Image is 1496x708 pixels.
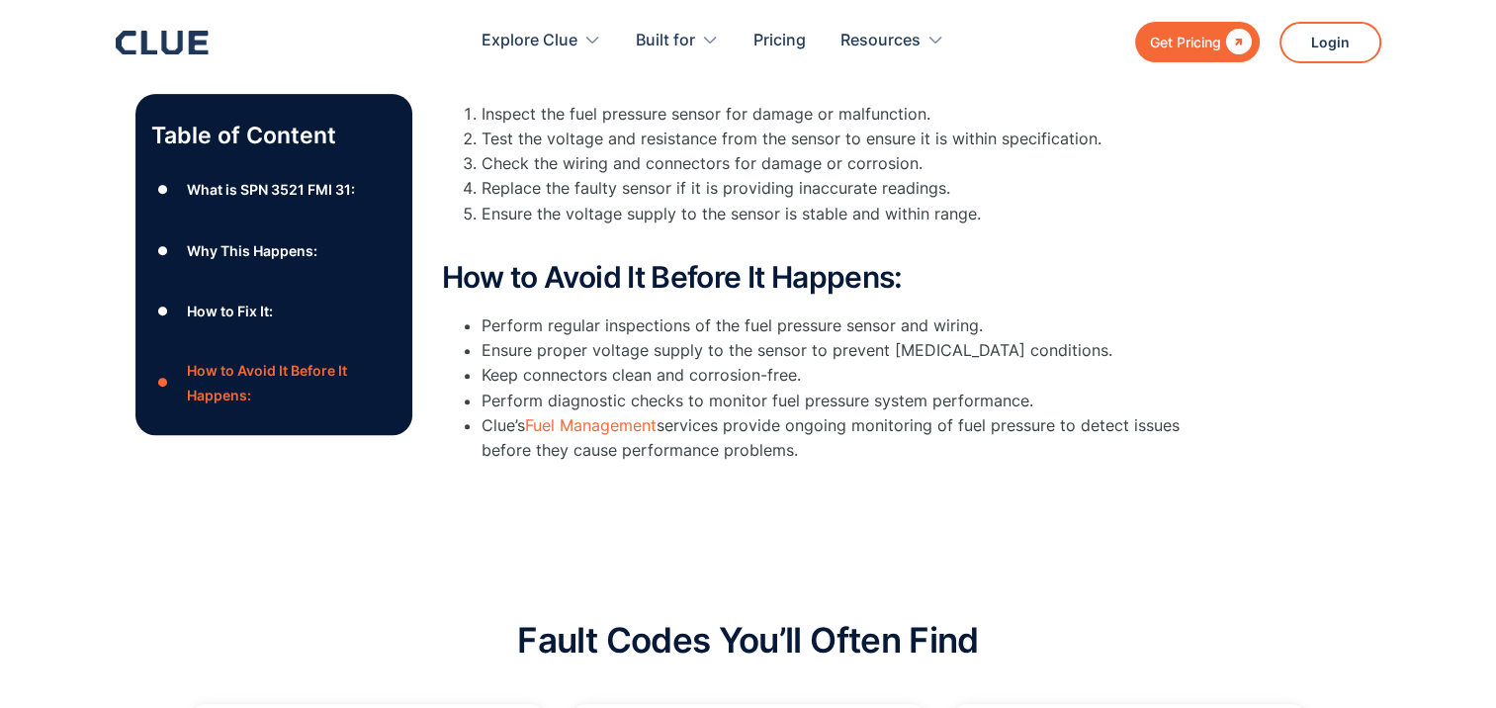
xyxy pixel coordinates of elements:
li: Ensure the voltage supply to the sensor is stable and within range. [482,202,1233,251]
a: Fuel Management [525,415,657,435]
div: Built for [636,10,695,72]
a: Login [1279,22,1381,63]
h2: Fault Codes You’ll Often Find [517,621,978,660]
li: Test the voltage and resistance from the sensor to ensure it is within specification. [482,127,1233,151]
a: ●Why This Happens: [151,236,396,266]
li: Perform regular inspections of the fuel pressure sensor and wiring. [482,313,1233,338]
div:  [1221,30,1252,54]
a: Get Pricing [1135,22,1260,62]
li: Perform diagnostic checks to monitor fuel pressure system performance. [482,389,1233,413]
li: Check the wiring and connectors for damage or corrosion. [482,151,1233,176]
li: Keep connectors clean and corrosion-free. [482,363,1233,388]
div: Resources [840,10,944,72]
li: Clue’s services provide ongoing monitoring of fuel pressure to detect issues before they cause pe... [482,413,1233,463]
a: ●What is SPN 3521 FMI 31: [151,175,396,205]
a: ●How to Avoid It Before It Happens: [151,358,396,407]
li: Inspect the fuel pressure sensor for damage or malfunction. [482,102,1233,127]
div: ● [151,368,175,398]
div: Get Pricing [1150,30,1221,54]
div: What is SPN 3521 FMI 31: [186,177,354,202]
div: ● [151,297,175,326]
div: Why This Happens: [186,238,316,263]
a: ●How to Fix It: [151,297,396,326]
div: How to Avoid It Before It Happens: [186,358,396,407]
div: How to Fix It: [186,300,272,324]
p: Table of Content [151,120,396,151]
div: ● [151,175,175,205]
li: Ensure proper voltage supply to the sensor to prevent [MEDICAL_DATA] conditions. [482,338,1233,363]
div: ● [151,236,175,266]
div: Built for [636,10,719,72]
a: Pricing [753,10,806,72]
div: Explore Clue [482,10,577,72]
h2: How to Avoid It Before It Happens: [442,261,1233,294]
div: Resources [840,10,921,72]
div: Explore Clue [482,10,601,72]
li: Replace the faulty sensor if it is providing inaccurate readings. [482,176,1233,201]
